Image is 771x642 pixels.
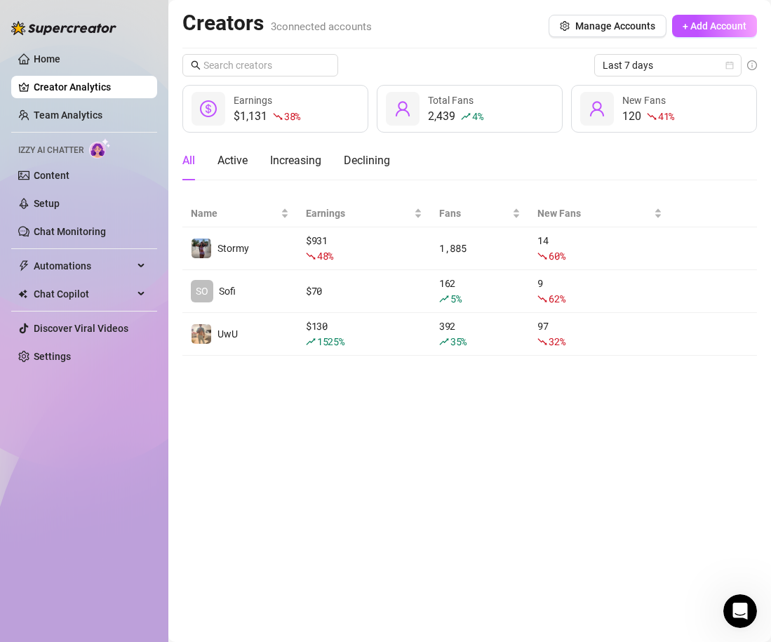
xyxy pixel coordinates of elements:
[18,260,29,272] span: thunderbolt
[270,152,321,169] div: Increasing
[549,292,565,305] span: 62 %
[647,112,657,121] span: fall
[34,226,106,237] a: Chat Monitoring
[439,319,521,349] div: 392
[317,335,344,348] span: 1525 %
[428,108,483,125] div: 2,439
[11,21,116,35] img: logo-BBDzfeDw.svg
[344,152,390,169] div: Declining
[549,249,565,262] span: 60 %
[217,152,248,169] div: Active
[589,100,605,117] span: user
[273,112,283,121] span: fall
[306,283,422,299] div: $ 70
[439,276,521,307] div: 162
[192,239,211,258] img: Stormy
[306,233,422,264] div: $ 931
[439,241,521,256] div: 1,885
[439,337,449,347] span: rise
[203,58,319,73] input: Search creators
[622,95,666,106] span: New Fans
[271,20,372,33] span: 3 connected accounts
[461,112,471,121] span: rise
[182,10,372,36] h2: Creators
[284,109,300,123] span: 38 %
[18,144,83,157] span: Izzy AI Chatter
[428,95,474,106] span: Total Fans
[192,324,211,344] img: UwU
[747,60,757,70] span: info-circle
[182,200,297,227] th: Name
[549,335,565,348] span: 32 %
[672,15,757,37] button: + Add Account
[89,138,111,159] img: AI Chatter
[603,55,733,76] span: Last 7 days
[297,200,431,227] th: Earnings
[234,95,272,106] span: Earnings
[306,337,316,347] span: rise
[537,319,662,349] div: 97
[34,283,133,305] span: Chat Copilot
[537,233,662,264] div: 14
[234,108,300,125] div: $1,131
[196,283,208,299] span: SO
[450,292,461,305] span: 5 %
[306,206,411,221] span: Earnings
[182,152,195,169] div: All
[34,198,60,209] a: Setup
[200,100,217,117] span: dollar-circle
[439,294,449,304] span: rise
[34,323,128,334] a: Discover Viral Videos
[18,289,27,299] img: Chat Copilot
[191,206,278,221] span: Name
[34,109,102,121] a: Team Analytics
[306,319,422,349] div: $ 130
[34,76,146,98] a: Creator Analytics
[34,255,133,277] span: Automations
[219,286,236,297] span: Sofi
[529,200,671,227] th: New Fans
[622,108,674,125] div: 120
[472,109,483,123] span: 4 %
[658,109,674,123] span: 41 %
[34,170,69,181] a: Content
[431,200,530,227] th: Fans
[306,251,316,261] span: fall
[191,60,201,70] span: search
[725,61,734,69] span: calendar
[537,206,651,221] span: New Fans
[537,276,662,307] div: 9
[34,53,60,65] a: Home
[537,251,547,261] span: fall
[537,337,547,347] span: fall
[549,15,666,37] button: Manage Accounts
[317,249,333,262] span: 48 %
[723,594,757,628] iframe: Intercom live chat
[575,20,655,32] span: Manage Accounts
[560,21,570,31] span: setting
[450,335,467,348] span: 35 %
[439,206,510,221] span: Fans
[217,243,249,254] span: Stormy
[683,20,746,32] span: + Add Account
[394,100,411,117] span: user
[217,328,238,340] span: UwU
[537,294,547,304] span: fall
[34,351,71,362] a: Settings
